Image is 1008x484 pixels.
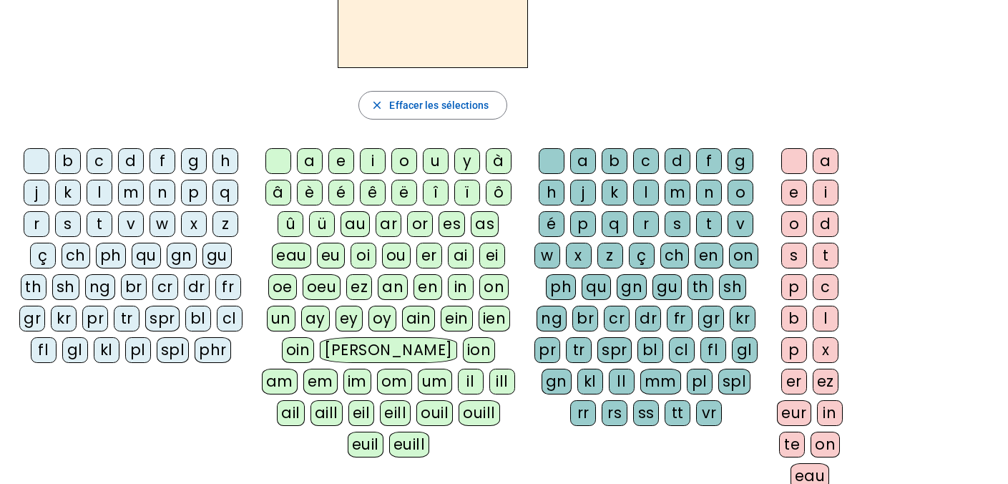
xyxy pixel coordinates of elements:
[301,306,330,331] div: ay
[389,432,429,458] div: euill
[597,243,623,268] div: z
[212,180,238,205] div: q
[195,337,231,363] div: phr
[534,337,560,363] div: pr
[777,400,811,426] div: eur
[471,211,499,237] div: as
[696,400,722,426] div: vr
[635,306,661,331] div: dr
[62,337,88,363] div: gl
[309,211,335,237] div: ü
[463,337,496,363] div: ion
[87,180,112,205] div: l
[368,306,396,331] div: oy
[602,180,627,205] div: k
[700,337,726,363] div: fl
[660,243,689,268] div: ch
[479,243,505,268] div: ei
[609,369,635,395] div: ll
[402,306,436,331] div: ain
[546,274,576,300] div: ph
[371,99,383,112] mat-icon: close
[781,211,807,237] div: o
[665,148,690,174] div: d
[813,337,838,363] div: x
[779,432,805,458] div: te
[360,180,386,205] div: ê
[320,337,456,363] div: [PERSON_NAME]
[272,243,311,268] div: eau
[633,148,659,174] div: c
[87,148,112,174] div: c
[688,274,713,300] div: th
[730,306,755,331] div: kr
[637,337,663,363] div: bl
[667,306,693,331] div: fr
[377,369,412,395] div: om
[94,337,119,363] div: kl
[728,211,753,237] div: v
[150,211,175,237] div: w
[813,306,838,331] div: l
[82,306,108,331] div: pr
[566,243,592,268] div: x
[732,337,758,363] div: gl
[729,243,758,268] div: on
[376,211,401,237] div: ar
[423,148,449,174] div: u
[629,243,655,268] div: ç
[534,243,560,268] div: w
[604,306,630,331] div: cr
[31,337,57,363] div: fl
[212,211,238,237] div: z
[132,243,161,268] div: qu
[358,91,507,120] button: Effacer les sélections
[62,243,90,268] div: ch
[85,274,115,300] div: ng
[597,337,632,363] div: spr
[317,243,345,268] div: eu
[572,306,598,331] div: br
[55,211,81,237] div: s
[617,274,647,300] div: gn
[414,274,442,300] div: en
[781,306,807,331] div: b
[813,274,838,300] div: c
[55,148,81,174] div: b
[813,211,838,237] div: d
[817,400,843,426] div: in
[24,211,49,237] div: r
[439,211,465,237] div: es
[157,337,190,363] div: spl
[181,211,207,237] div: x
[202,243,232,268] div: gu
[696,180,722,205] div: n
[278,211,303,237] div: û
[328,148,354,174] div: e
[297,180,323,205] div: è
[696,148,722,174] div: f
[118,148,144,174] div: d
[669,337,695,363] div: cl
[665,180,690,205] div: m
[391,180,417,205] div: ë
[416,400,453,426] div: ouil
[781,274,807,300] div: p
[121,274,147,300] div: br
[328,180,354,205] div: é
[407,211,433,237] div: or
[695,243,723,268] div: en
[416,243,442,268] div: er
[652,274,682,300] div: gu
[348,400,375,426] div: eil
[181,180,207,205] div: p
[303,369,338,395] div: em
[389,97,489,114] span: Effacer les sélections
[341,211,370,237] div: au
[811,432,840,458] div: on
[215,274,241,300] div: fr
[125,337,151,363] div: pl
[378,274,408,300] div: an
[360,148,386,174] div: i
[582,274,611,300] div: qu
